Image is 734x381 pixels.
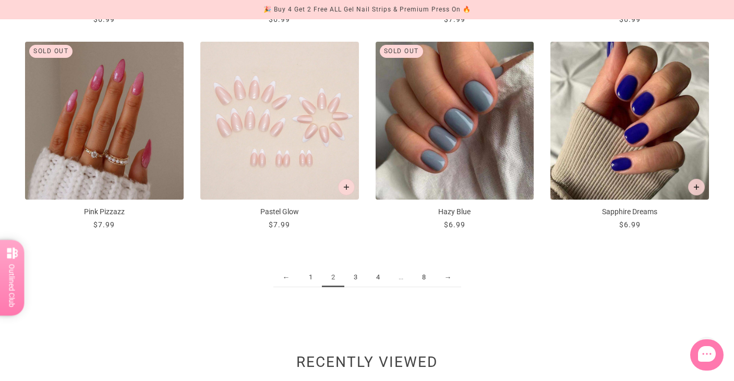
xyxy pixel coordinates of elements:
[413,268,435,287] a: 8
[25,42,184,231] a: Pink Pizzazz
[263,4,471,15] div: 🎉 Buy 4 Get 2 Free ALL Gel Nail Strips & Premium Press On 🔥
[299,268,322,287] a: 1
[376,42,534,200] img: Hazy Blue - Press On Nails
[444,220,465,229] span: $6.99
[273,268,299,287] a: ←
[550,42,709,231] a: Sapphire Dreams
[376,206,534,217] p: Hazy Blue
[29,45,73,58] div: Sold out
[367,268,389,287] a: 4
[435,268,461,287] a: →
[338,179,355,195] button: Add to cart
[619,220,641,229] span: $6.99
[550,206,709,217] p: Sapphire Dreams
[550,42,709,200] img: Sapphire Dreams - Press On Nails
[25,359,709,371] h2: Recently viewed
[200,42,359,231] a: Pastel Glow
[389,268,413,287] span: ...
[200,206,359,217] p: Pastel Glow
[376,42,534,231] a: Hazy Blue
[269,220,290,229] span: $7.99
[93,15,115,23] span: $6.99
[444,15,465,23] span: $7.99
[619,15,641,23] span: $6.99
[688,179,705,195] button: Add to cart
[380,45,423,58] div: Sold out
[344,268,367,287] a: 3
[93,220,115,229] span: $7.99
[322,268,344,287] span: 2
[269,15,290,23] span: $6.99
[25,206,184,217] p: Pink Pizzazz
